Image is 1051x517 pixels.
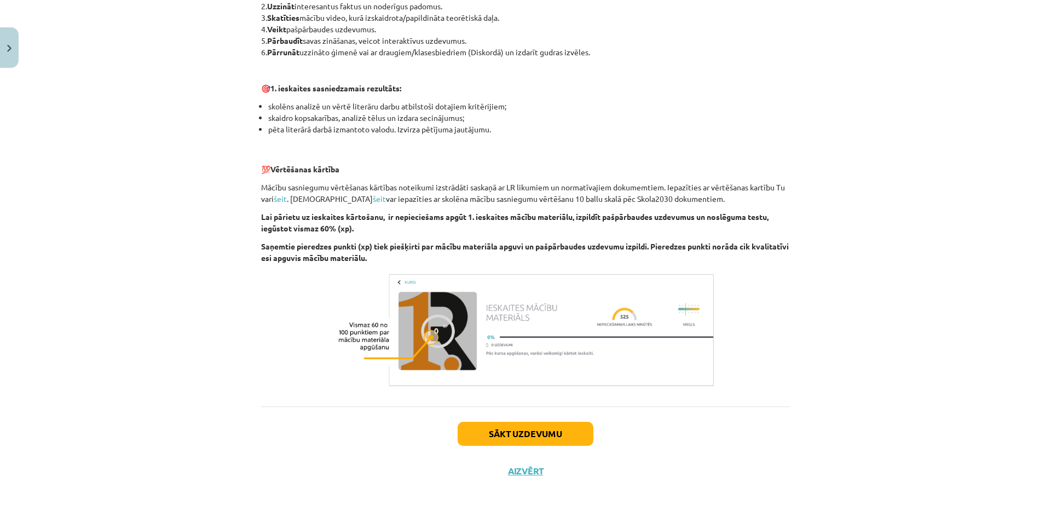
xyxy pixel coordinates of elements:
[7,45,11,52] img: icon-close-lesson-0947bae3869378f0d4975bcd49f059093ad1ed9edebbc8119c70593378902aed.svg
[270,83,401,93] strong: 1. ieskaites sasniedzamais rezultāts:
[267,13,299,22] b: Skatīties
[274,194,287,204] a: šeit
[268,101,790,112] li: skolēns analizē un vērtē literāru darbu atbilstoši dotajiem kritērijiem;
[267,47,299,57] b: Pārrunāt
[268,112,790,124] li: skaidro kopsakarības, analizē tēlus un izdara secinājumus;
[270,164,339,174] b: Vērtēšanas kārtība
[261,241,789,263] b: Saņemtie pieredzes punkti (xp) tiek piešķirti par mācību materiāla apguvi un pašpārbaudes uzdevum...
[505,466,546,477] button: Aizvērt
[261,152,790,175] p: 💯
[458,422,593,446] button: Sākt uzdevumu
[261,212,769,233] b: Lai pārietu uz ieskaites kārtošanu, ir nepieciešams apgūt 1. ieskaites mācību materiālu, izpildīt...
[373,194,386,204] a: šeit
[267,1,294,11] b: Uzzināt
[268,124,790,147] li: pēta literārā darbā izmantoto valodu. Izvirza pētījuma jautājumu.
[267,24,286,34] b: Veikt
[267,36,303,45] b: Pārbaudīt
[261,182,790,205] p: Mācību sasniegumu vērtēšanas kārtības noteikumi izstrādāti saskaņā ar LR likumiem un normatīvajie...
[261,83,790,94] p: 🎯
